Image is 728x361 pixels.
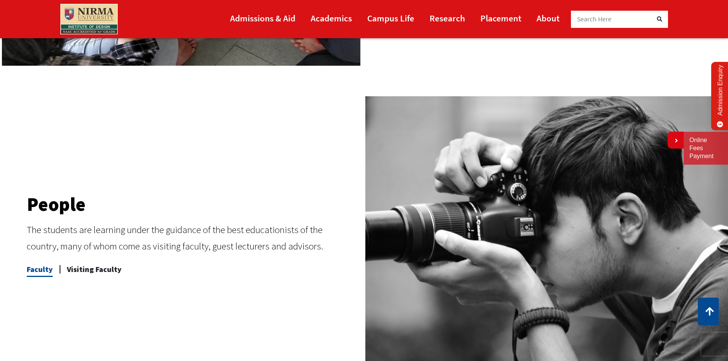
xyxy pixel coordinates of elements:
a: Research [430,10,465,27]
a: About [537,10,559,27]
a: Faculty [27,262,53,277]
div: The students are learning under the guidance of the best educationists of the country, many of wh... [27,222,353,254]
h2: People [27,195,353,214]
a: Admissions & Aid [230,10,295,27]
a: Online Fees Payment [689,136,722,160]
a: Academics [311,10,352,27]
a: Visiting Faculty [67,262,122,277]
a: Campus Life [367,10,414,27]
img: main_logo [60,4,118,34]
a: Placement [480,10,521,27]
span: Search Here [577,15,612,23]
